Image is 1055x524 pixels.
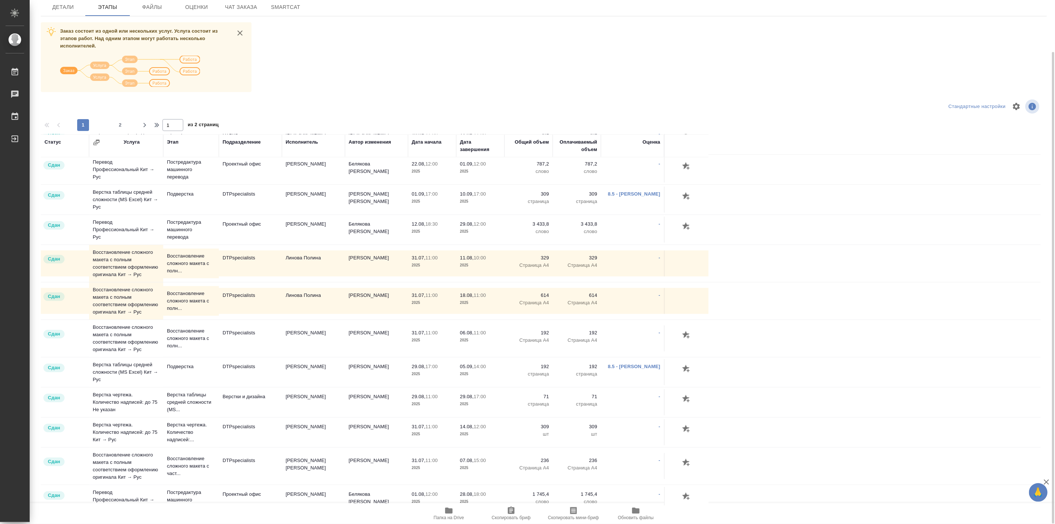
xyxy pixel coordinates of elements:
[167,327,215,350] p: Восстановление сложного макета с полн...
[659,424,660,429] a: -
[45,3,81,12] span: Детали
[556,160,597,168] p: 787,2
[508,337,549,344] p: Страница А4
[89,245,163,282] td: Восстановление сложного макета с полным соответствием оформлению оригинала Кит → Рус
[48,330,60,338] p: Сдан
[219,250,282,276] td: DTPspecialists
[680,190,693,203] button: Добавить оценку
[460,464,501,472] p: 2025
[282,217,345,243] td: [PERSON_NAME]
[48,222,60,229] p: Сдан
[412,458,425,463] p: 31.07,
[345,217,408,243] td: Белякова [PERSON_NAME]
[474,161,486,167] p: 12:00
[556,262,597,269] p: Страница А4
[460,491,474,497] p: 28.08,
[179,3,214,12] span: Оценки
[345,359,408,385] td: [PERSON_NAME]
[508,457,549,464] p: 236
[219,157,282,183] td: Проектный офис
[508,363,549,370] p: 192
[508,430,549,438] p: шт
[556,363,597,370] p: 192
[282,250,345,276] td: Линова Полина
[412,364,425,369] p: 29.08,
[48,364,60,371] p: Сдан
[492,515,530,520] span: Скопировать бриф
[680,491,693,503] button: Добавить оценку
[412,228,453,235] p: 2025
[680,457,693,469] button: Добавить оценку
[48,458,60,465] p: Сдан
[508,393,549,400] p: 71
[425,394,438,399] p: 11:00
[474,330,486,335] p: 11:00
[282,187,345,213] td: [PERSON_NAME]
[1025,99,1041,114] span: Посмотреть информацию
[223,138,261,146] div: Подразделение
[1029,483,1048,502] button: 🙏
[282,487,345,513] td: [PERSON_NAME]
[412,161,425,167] p: 22.08,
[282,157,345,183] td: [PERSON_NAME]
[167,421,215,443] p: Верстка чертежа. Количество надписей:...
[556,220,597,228] p: 3 433,8
[508,400,549,408] p: страница
[659,458,660,463] a: -
[515,138,549,146] div: Общий объем
[48,492,60,499] p: Сдан
[286,138,318,146] div: Исполнитель
[89,417,163,447] td: Верстка чертежа. Количество надписей: до 75 Кит → Рус
[89,320,163,357] td: Восстановление сложного макета с полным соответствием оформлению оригинала Кит → Рус
[460,198,501,205] p: 2025
[167,363,215,370] p: Подверстка
[418,503,480,524] button: Папка на Drive
[460,292,474,298] p: 18.08,
[556,464,597,472] p: Страница А4
[412,424,425,429] p: 31.07,
[114,119,126,131] button: 2
[508,464,549,472] p: Страница А4
[508,299,549,307] p: Страница А4
[434,515,464,520] span: Папка на Drive
[425,330,438,335] p: 11:00
[219,288,282,314] td: DTPspecialists
[345,453,408,479] td: [PERSON_NAME]
[345,157,408,183] td: Белякова [PERSON_NAME]
[480,503,542,524] button: Скопировать бриф
[167,252,215,275] p: Восстановление сложного макета с полн...
[556,400,597,408] p: страница
[167,158,215,181] p: Постредактура машинного перевода
[474,424,486,429] p: 12:00
[425,221,438,227] p: 18:30
[412,498,453,505] p: 2025
[89,448,163,485] td: Восстановление сложного макета с полным соответствием оформлению оригинала Кит → Рус
[556,292,597,299] p: 614
[425,491,438,497] p: 12:00
[556,138,597,153] div: Оплачиваемый объем
[412,191,425,197] p: 01.09,
[223,3,259,12] span: Чат заказа
[412,370,453,378] p: 2025
[508,262,549,269] p: Страница А4
[460,430,501,438] p: 2025
[345,250,408,276] td: [PERSON_NAME]
[412,330,425,335] p: 31.07,
[508,190,549,198] p: 309
[642,138,660,146] div: Оценка
[268,3,303,12] span: SmartCat
[474,221,486,227] p: 12:00
[608,191,660,197] a: 8.5 - [PERSON_NAME]
[48,424,60,432] p: Сдан
[345,288,408,314] td: [PERSON_NAME]
[556,491,597,498] p: 1 745,4
[508,498,549,505] p: слово
[680,393,693,406] button: Добавить оценку
[680,363,693,376] button: Добавить оценку
[412,221,425,227] p: 12.08,
[45,138,61,146] div: Статус
[48,394,60,402] p: Сдан
[556,457,597,464] p: 236
[412,430,453,438] p: 2025
[618,515,654,520] span: Обновить файлы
